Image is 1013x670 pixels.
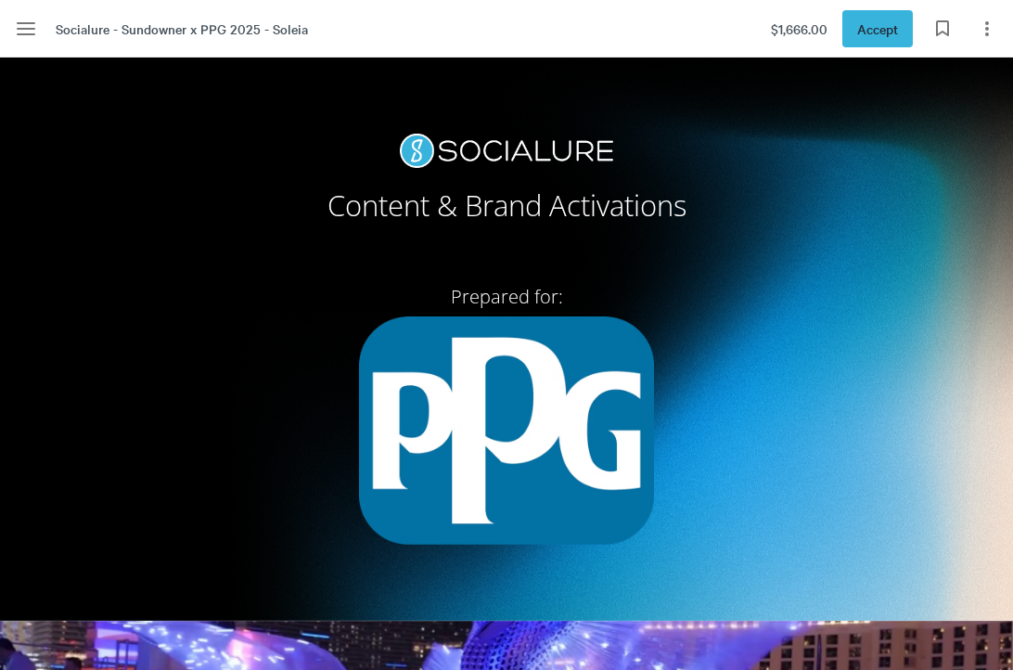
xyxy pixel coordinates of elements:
img: M71kUzr7ubDafUdJapsUqAvF0o3QdNEJjUOdRQ.png [359,316,653,545]
span: Socialure - Sundowner x PPG 2025 - Soleia [56,19,308,39]
button: Page options [968,10,1006,47]
h2: Content & Brand Activations [150,168,864,236]
img: ozqhR0JDEw7VX9owerG_lp_gGVSdLUrAQSWNBA.png [400,134,613,168]
span: Accept [857,19,898,39]
span: $1,666.00 [771,19,827,39]
button: Accept [842,10,913,47]
h2: Prepared for: [150,273,864,316]
button: Menu [7,10,45,47]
